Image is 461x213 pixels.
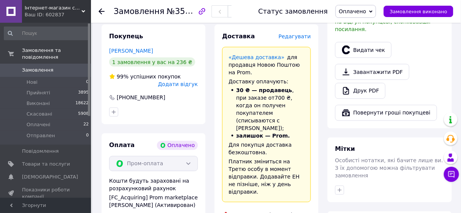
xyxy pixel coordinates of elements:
span: 5908 [78,111,89,117]
span: Показники роботи компанії [22,186,70,200]
li: , при заказе от 700 ₴ , когда он получен покупателем (списываются с [PERSON_NAME]); [229,87,304,132]
span: Редагувати [279,33,311,39]
span: Товари та послуги [22,161,70,168]
span: Замовлення [114,7,165,16]
div: Для покупця доставка безкоштовна. [229,141,304,157]
div: для продавця Новою Поштою на Prom. [229,53,304,76]
div: успішних покупок [109,73,181,80]
div: [FC_Acquiring] Prom marketplace [PERSON_NAME] (Активирован) [109,194,198,209]
span: залишок — Prom. [236,133,290,139]
div: Доставку оплачують: [229,78,304,85]
span: 0 [86,79,89,86]
span: Замовлення та повідомлення [22,47,91,61]
span: 18622 [75,100,89,107]
span: Доставка [222,33,255,40]
a: Друк PDF [335,83,386,99]
span: Інтернет-магазин спорттоварів "SprinterSport" [25,5,82,11]
div: Статус замовлення [258,8,328,15]
div: [PHONE_NUMBER] [116,94,166,102]
input: Пошук [4,27,89,40]
span: Покупець [109,33,143,40]
a: Завантажити PDF [335,64,409,80]
span: Мітки [335,146,355,153]
button: Видати чек [335,42,392,58]
button: Замовлення виконано [384,6,453,17]
span: 30 ₴ — продавець [236,88,292,94]
span: Повідомлення [22,148,59,155]
span: Замовлення виконано [390,9,447,14]
span: Виконані [27,100,50,107]
span: Отправлен [27,132,55,139]
span: Замовлення [22,67,53,74]
span: Прийняті [27,89,50,96]
div: 1 замовлення у вас на 236 ₴ [109,58,195,67]
span: Оплата [109,142,135,149]
span: 0 [86,132,89,139]
div: Повернутися назад [99,8,105,15]
span: Оплачено [339,8,366,14]
span: Оплачені [27,121,50,128]
div: Платник зміниться на Третю особу в момент відправки. Додавайте ЕН не пізніше, ніж у день відправки. [229,158,304,196]
span: Нові [27,79,38,86]
span: Скасовані [27,111,52,117]
span: [DEMOGRAPHIC_DATA] [22,174,78,180]
div: Кошти будуть зараховані на розрахунковий рахунок [109,177,198,209]
span: Особисті нотатки, які бачите лише ви. З їх допомогою можна фільтрувати замовлення [335,158,443,179]
a: [PERSON_NAME] [109,48,153,54]
a: «Дешева доставка» [229,54,284,60]
button: Чат з покупцем [444,167,459,182]
span: 99% [117,74,129,80]
span: 3895 [78,89,89,96]
button: Повернути гроші покупцеві [335,105,437,121]
div: Ваш ID: 602837 [25,11,91,18]
span: Додати відгук [158,81,198,87]
span: 22 [83,121,89,128]
span: №356897254 [167,6,221,16]
div: Оплачено [157,141,198,150]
